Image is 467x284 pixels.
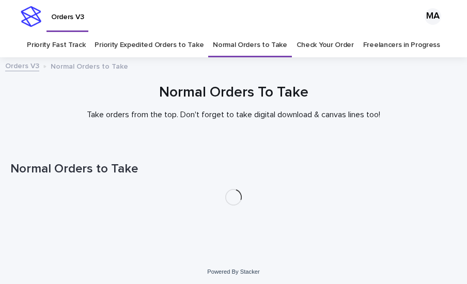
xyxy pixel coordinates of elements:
[10,162,457,177] h1: Normal Orders to Take
[363,33,440,57] a: Freelancers in Progress
[27,33,85,57] a: Priority Fast Track
[5,59,39,71] a: Orders V3
[95,33,204,57] a: Priority Expedited Orders to Take
[425,8,441,25] div: MA
[213,33,287,57] a: Normal Orders to Take
[207,269,259,275] a: Powered By Stacker
[21,6,41,27] img: stacker-logo-s-only.png
[27,110,440,120] p: Take orders from the top. Don't forget to take digital download & canvas lines too!
[297,33,354,57] a: Check Your Order
[10,84,457,102] h1: Normal Orders To Take
[51,60,128,71] p: Normal Orders to Take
